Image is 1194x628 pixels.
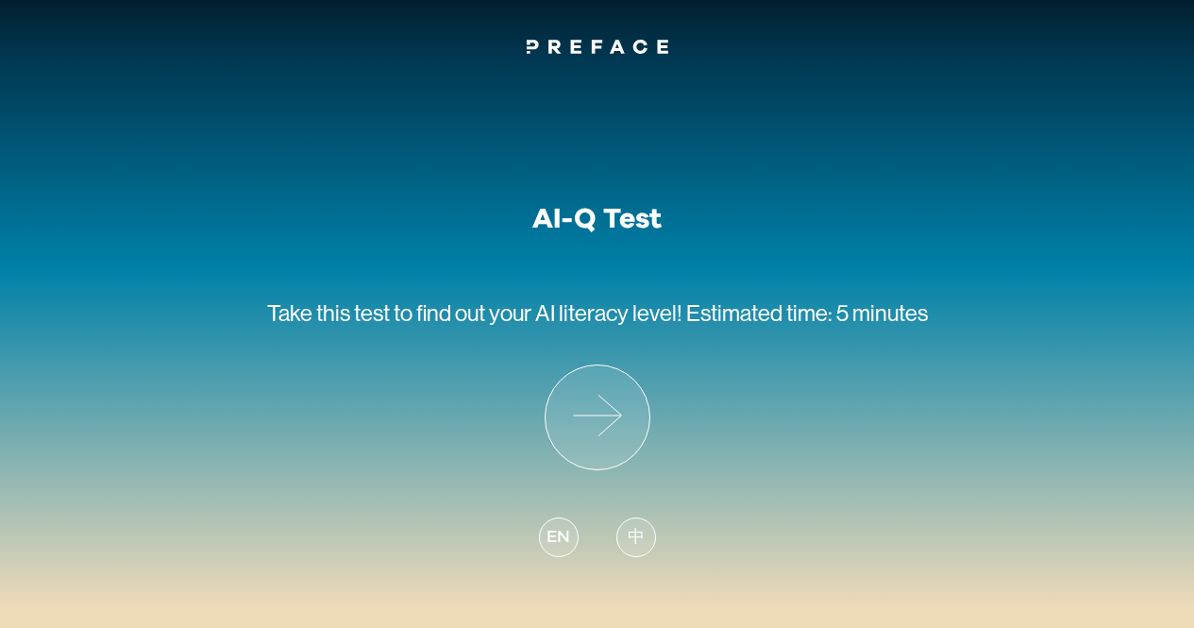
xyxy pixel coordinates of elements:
span: find out your AI literacy level! [416,300,682,326]
span: Estimated time: 5 minutes [686,300,928,326]
span: 中 [628,525,645,551]
h1: AI-Q Test [532,202,662,236]
span: EN [547,525,569,551]
span: Take this test to [267,300,412,326]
